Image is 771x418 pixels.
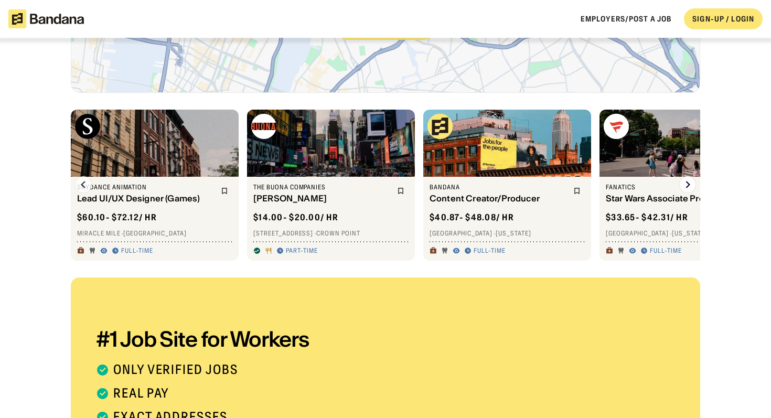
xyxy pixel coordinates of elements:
[96,329,348,350] div: #1 Job Site for Workers
[286,246,318,255] div: Part-time
[8,9,84,28] img: Bandana logotype
[606,183,743,191] div: Fanatics
[427,114,453,139] img: Bandana logo
[75,114,100,139] img: Skydance Animation logo
[650,246,682,255] div: Full-time
[606,229,761,238] div: [GEOGRAPHIC_DATA] · [US_STATE]
[604,114,629,139] img: Fanatics logo
[430,183,567,191] div: Bandana
[71,110,239,261] a: Skydance Animation logoSkydance AnimationLead UI/UX Designer (Games)$60.10- $72.12/ hrMiracle Mil...
[251,114,276,139] img: The Buona Companies logo
[253,183,391,191] div: The Buona Companies
[77,212,157,223] div: $ 60.10 - $72.12 / hr
[77,194,215,203] div: Lead UI/UX Designer (Games)
[430,212,514,223] div: $ 40.87 - $48.08 / hr
[113,362,238,378] div: Only verified jobs
[253,229,409,238] div: [STREET_ADDRESS] · Crown Point
[679,176,696,193] img: Right Arrow
[606,212,688,223] div: $ 33.65 - $42.31 / hr
[430,194,567,203] div: Content Creator/Producer
[423,110,591,261] a: Bandana logoBandanaContent Creator/Producer$40.87- $48.08/ hr[GEOGRAPHIC_DATA] ·[US_STATE]Full-time
[253,194,391,203] div: [PERSON_NAME]
[77,229,232,238] div: Miracle Mile · [GEOGRAPHIC_DATA]
[77,183,215,191] div: Skydance Animation
[599,110,767,261] a: Fanatics logoFanaticsStar Wars Associate Producer$33.65- $42.31/ hr[GEOGRAPHIC_DATA] ·[US_STATE]F...
[692,14,754,24] div: SIGN-UP / LOGIN
[253,212,338,223] div: $ 14.00 - $20.00 / hr
[121,246,153,255] div: Full-time
[581,14,671,24] a: Employers/Post a job
[75,176,92,193] img: Left Arrow
[113,386,169,401] div: Real pay
[430,229,585,238] div: [GEOGRAPHIC_DATA] · [US_STATE]
[474,246,506,255] div: Full-time
[606,194,743,203] div: Star Wars Associate Producer
[247,110,415,261] a: The Buona Companies logoThe Buona Companies[PERSON_NAME]$14.00- $20.00/ hr[STREET_ADDRESS] ·Crown...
